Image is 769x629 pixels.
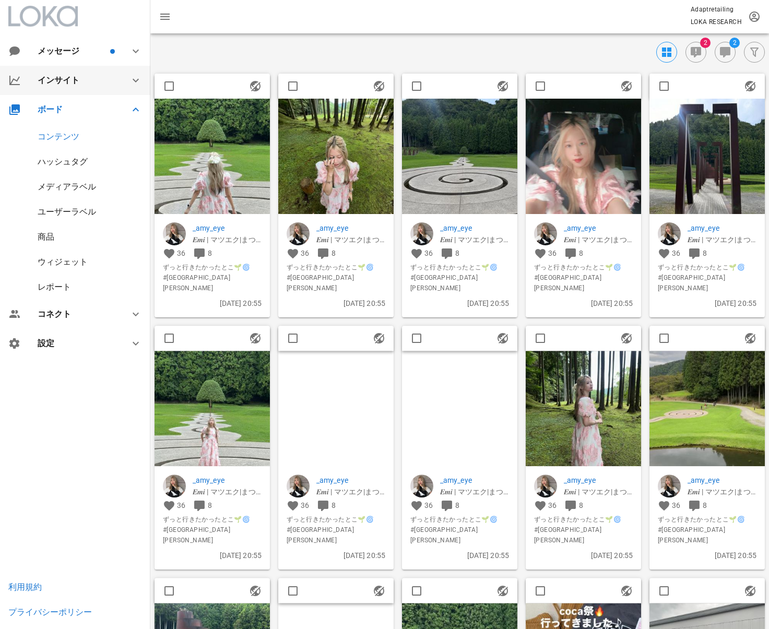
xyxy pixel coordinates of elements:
[208,249,212,257] span: 8
[526,351,641,466] img: 1484597561784813_17981985005876060_3454877005724177627_n.jpg
[455,249,459,257] span: 8
[38,104,117,114] div: ボード
[193,474,262,486] a: _amy_eye
[410,272,509,293] span: #[GEOGRAPHIC_DATA][PERSON_NAME]
[688,486,756,497] p: 𝑬𝒎𝒊 | マツエク|まつ毛パーマ|アイブロウ|美容|元町|三宮|神戸| eyelash artist
[163,515,262,525] span: ずっと行きたかったとこ🌱🌀
[691,17,742,27] p: LOKA RESEARCH
[658,298,756,309] p: [DATE] 20:55
[440,486,509,497] p: 𝑬𝒎𝒊 | マツエク|まつ毛パーマ|アイブロウ|美容|元町|三宮|神戸| eyelash artist
[440,474,509,486] a: _amy_eye
[424,501,433,509] span: 36
[548,249,557,257] span: 36
[278,99,394,214] img: 1484590560078744_17981984813876060_773564424572537035_n.jpg
[534,525,633,546] span: #[GEOGRAPHIC_DATA][PERSON_NAME]
[38,282,71,292] a: レポート
[548,501,557,509] span: 36
[332,249,336,257] span: 8
[534,222,557,245] img: _amy_eye
[38,157,88,167] a: ハッシュタグ
[110,49,115,54] span: バッジ
[287,222,310,245] img: _amy_eye
[316,222,385,234] p: _amy_eye
[658,474,681,497] img: _amy_eye
[163,550,262,562] p: [DATE] 20:55
[155,351,270,466] img: 1484594561392457_17981984966876060_7077005815446546468_n.jpg
[163,272,262,293] span: #[GEOGRAPHIC_DATA][PERSON_NAME]
[38,207,96,217] a: ユーザーラベル
[287,262,385,272] span: ずっと行きたかったとこ🌱🌀
[410,222,433,245] img: _amy_eye
[8,582,42,592] div: 利用規約
[410,515,509,525] span: ずっと行きたかったとこ🌱🌀
[38,232,54,242] a: 商品
[658,222,681,245] img: _amy_eye
[703,249,707,257] span: 8
[534,298,633,309] p: [DATE] 20:55
[287,525,385,546] span: #[GEOGRAPHIC_DATA][PERSON_NAME]
[8,607,92,617] a: プライバシーポリシー
[38,182,96,192] a: メディアラベル
[163,262,262,272] span: ずっと行きたかったとこ🌱🌀
[688,222,756,234] a: _amy_eye
[163,474,186,497] img: _amy_eye
[332,501,336,509] span: 8
[316,486,385,497] p: 𝑬𝒎𝒊 | マツエク|まつ毛パーマ|アイブロウ|美容|元町|三宮|神戸| eyelash artist
[658,525,756,546] span: #[GEOGRAPHIC_DATA][PERSON_NAME]
[287,515,385,525] span: ずっと行きたかったとこ🌱🌀
[564,486,633,497] p: 𝑬𝒎𝒊 | マツエク|まつ毛パーマ|アイブロウ|美容|元町|三宮|神戸| eyelash artist
[672,501,680,509] span: 36
[658,515,756,525] span: ずっと行きたかったとこ🌱🌀
[649,99,765,214] img: 1484593559853834_17981984951876060_2360710341939581092_n.jpg
[688,474,756,486] a: _amy_eye
[38,309,117,319] div: コネクト
[534,272,633,293] span: #[GEOGRAPHIC_DATA][PERSON_NAME]
[410,550,509,562] p: [DATE] 20:55
[440,222,509,234] a: _amy_eye
[526,99,641,214] img: 1484592560552786_17981984864876060_2781600593587412104_n.jpg
[316,234,385,245] p: 𝑬𝒎𝒊 | マツエク|まつ毛パーマ|アイブロウ|美容|元町|三宮|神戸| eyelash artist
[564,474,633,486] p: _amy_eye
[38,257,88,267] a: ウィジェット
[316,474,385,486] p: _amy_eye
[564,222,633,234] a: _amy_eye
[193,486,262,497] p: 𝑬𝒎𝒊 | マツエク|まつ毛パーマ|アイブロウ|美容|元町|三宮|神戸| eyelash artist
[424,249,433,257] span: 36
[564,234,633,245] p: 𝑬𝒎𝒊 | マツエク|まつ毛パーマ|アイブロウ|美容|元町|三宮|神戸| eyelash artist
[691,4,742,15] p: Adaptretailing
[534,474,557,497] img: _amy_eye
[38,46,108,56] div: メッセージ
[534,550,633,562] p: [DATE] 20:55
[410,474,433,497] img: _amy_eye
[579,249,583,257] span: 8
[301,249,309,257] span: 36
[193,222,262,234] a: _amy_eye
[208,501,212,509] span: 8
[410,298,509,309] p: [DATE] 20:55
[287,298,385,309] p: [DATE] 20:55
[163,298,262,309] p: [DATE] 20:55
[534,262,633,272] span: ずっと行きたかったとこ🌱🌀
[163,525,262,546] span: #[GEOGRAPHIC_DATA][PERSON_NAME]
[38,132,79,141] a: コンテンツ
[440,234,509,245] p: 𝑬𝒎𝒊 | マツエク|まつ毛パーマ|アイブロウ|美容|元町|三宮|神戸| eyelash artist
[658,262,756,272] span: ずっと行きたかったとこ🌱🌀
[658,550,756,562] p: [DATE] 20:55
[703,501,707,509] span: 8
[287,474,310,497] img: _amy_eye
[672,249,680,257] span: 36
[155,99,270,214] img: 1484589561487519_17981984801876060_5354943424706349585_n.jpg
[287,272,385,293] span: #[GEOGRAPHIC_DATA][PERSON_NAME]
[402,99,517,214] img: 1484591560453603_17981984852876060_2377172800123640721_n.jpg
